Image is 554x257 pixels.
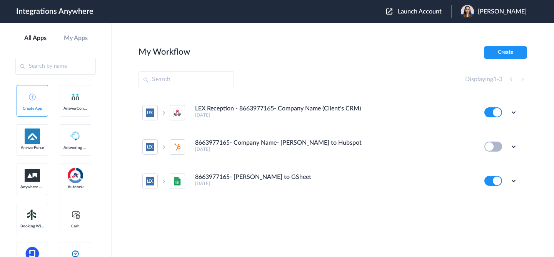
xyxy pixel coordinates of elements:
[386,8,451,15] button: Launch Account
[138,71,234,88] input: Search
[68,168,83,183] img: autotask.png
[71,92,80,102] img: answerconnect-logo.svg
[68,128,83,144] img: Answering_service.png
[461,5,474,18] img: 2af217df-18b2-4e4c-9b32-498ee3b53f90.jpeg
[478,8,527,15] span: [PERSON_NAME]
[499,76,502,82] span: 3
[195,105,361,112] h4: LEX Reception - 8663977165- Company Name (Client's CRM)
[15,58,96,75] input: Search by name
[56,35,96,42] a: My Apps
[71,210,80,219] img: cash-logo.svg
[195,139,362,147] h4: 8663977165- Company Name- [PERSON_NAME] to Hubspot
[484,46,527,59] button: Create
[29,93,36,100] img: add-icon.svg
[195,147,474,152] h5: [DATE]
[20,145,44,150] span: AnswerForce
[195,174,311,181] h4: 8663977165- [PERSON_NAME] to GSheet
[63,145,87,150] span: Answering Service
[386,8,392,15] img: launch-acct-icon.svg
[63,224,87,229] span: Cash
[465,76,502,83] h4: Displaying -
[398,8,442,15] span: Launch Account
[20,106,44,111] span: Create App
[25,208,40,222] img: Setmore_Logo.svg
[16,7,93,16] h1: Integrations Anywhere
[493,76,497,82] span: 1
[20,224,44,229] span: Booking Widget
[25,128,40,144] img: af-app-logo.svg
[138,47,190,57] h2: My Workflow
[63,185,87,189] span: Autotask
[15,35,56,42] a: All Apps
[63,106,87,111] span: AnswerConnect
[20,185,44,189] span: Anywhere Works
[25,169,40,182] img: aww.png
[195,181,474,186] h5: [DATE]
[195,112,474,118] h5: [DATE]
